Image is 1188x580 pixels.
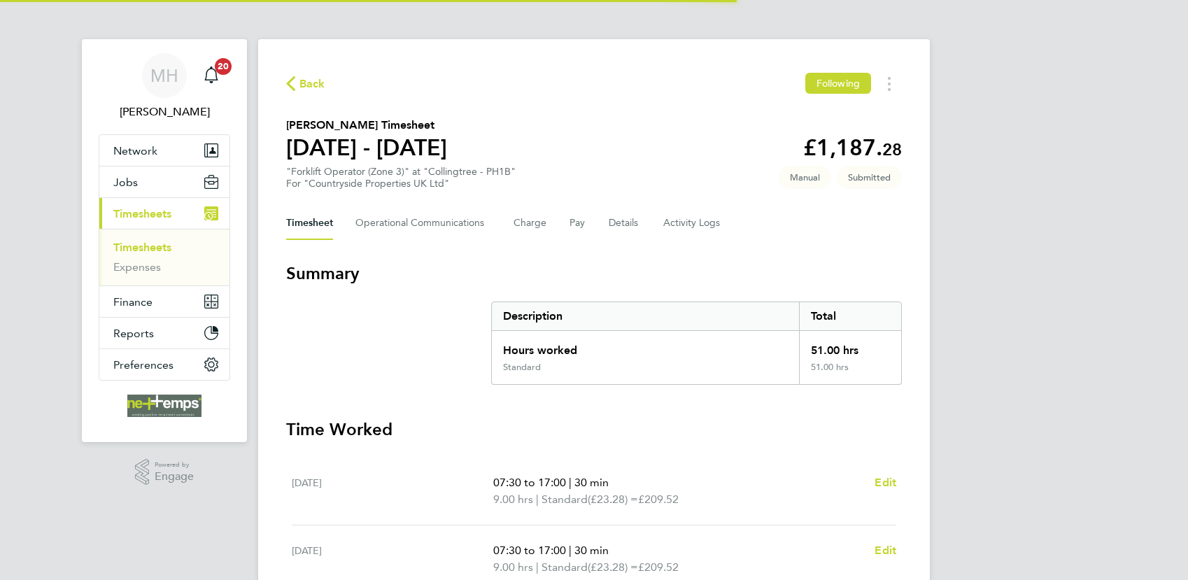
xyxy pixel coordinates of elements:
[492,302,799,330] div: Description
[569,544,572,557] span: |
[286,117,447,134] h2: [PERSON_NAME] Timesheet
[135,459,195,486] a: Powered byEngage
[99,167,229,197] button: Jobs
[492,331,799,362] div: Hours worked
[799,302,901,330] div: Total
[197,53,225,98] a: 20
[113,241,171,254] a: Timesheets
[536,493,539,506] span: |
[503,362,541,373] div: Standard
[286,75,325,92] button: Back
[113,295,153,309] span: Finance
[805,73,871,94] button: Following
[99,286,229,317] button: Finance
[493,493,533,506] span: 9.00 hrs
[569,476,572,489] span: |
[299,76,325,92] span: Back
[882,139,902,160] span: 28
[113,176,138,189] span: Jobs
[799,331,901,362] div: 51.00 hrs
[286,178,516,190] div: For "Countryside Properties UK Ltd"
[82,39,247,442] nav: Main navigation
[292,542,493,576] div: [DATE]
[99,349,229,380] button: Preferences
[875,474,896,491] a: Edit
[286,206,333,240] button: Timesheet
[355,206,491,240] button: Operational Communications
[638,560,679,574] span: £209.52
[99,104,230,120] span: Michael Hallam
[113,358,174,372] span: Preferences
[113,260,161,274] a: Expenses
[286,262,902,285] h3: Summary
[799,362,901,384] div: 51.00 hrs
[127,395,201,417] img: net-temps-logo-retina.png
[803,134,902,161] app-decimal: £1,187.
[286,134,447,162] h1: [DATE] - [DATE]
[113,144,157,157] span: Network
[491,302,902,385] div: Summary
[113,327,154,340] span: Reports
[493,560,533,574] span: 9.00 hrs
[542,559,588,576] span: Standard
[292,474,493,508] div: [DATE]
[574,544,609,557] span: 30 min
[877,73,902,94] button: Timesheets Menu
[493,544,566,557] span: 07:30 to 17:00
[663,206,722,240] button: Activity Logs
[150,66,178,85] span: MH
[99,318,229,348] button: Reports
[113,207,171,220] span: Timesheets
[570,206,586,240] button: Pay
[99,229,229,285] div: Timesheets
[875,542,896,559] a: Edit
[574,476,609,489] span: 30 min
[514,206,547,240] button: Charge
[99,53,230,120] a: MH[PERSON_NAME]
[286,418,902,441] h3: Time Worked
[99,135,229,166] button: Network
[779,166,831,189] span: This timesheet was manually created.
[816,77,860,90] span: Following
[542,491,588,508] span: Standard
[493,476,566,489] span: 07:30 to 17:00
[536,560,539,574] span: |
[99,198,229,229] button: Timesheets
[588,493,638,506] span: (£23.28) =
[286,166,516,190] div: "Forklift Operator (Zone 3)" at "Collingtree - PH1B"
[99,395,230,417] a: Go to home page
[609,206,641,240] button: Details
[875,476,896,489] span: Edit
[155,471,194,483] span: Engage
[215,58,232,75] span: 20
[875,544,896,557] span: Edit
[588,560,638,574] span: (£23.28) =
[837,166,902,189] span: This timesheet is Submitted.
[638,493,679,506] span: £209.52
[155,459,194,471] span: Powered by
